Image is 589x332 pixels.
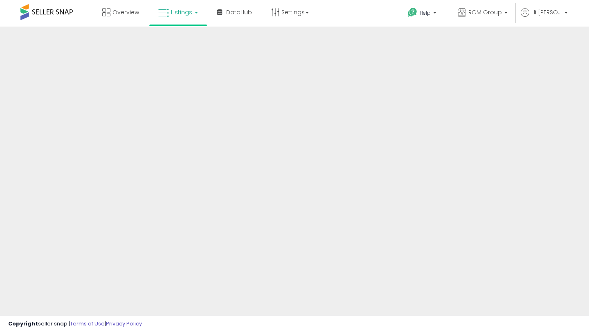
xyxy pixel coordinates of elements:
a: Help [401,1,445,27]
strong: Copyright [8,320,38,328]
span: DataHub [226,8,252,16]
i: Get Help [407,7,418,18]
a: Privacy Policy [106,320,142,328]
a: Hi [PERSON_NAME] [521,8,568,27]
span: RGM Group [468,8,502,16]
span: Hi [PERSON_NAME] [531,8,562,16]
span: Listings [171,8,192,16]
div: seller snap | | [8,320,142,328]
span: Help [420,9,431,16]
a: Terms of Use [70,320,105,328]
span: Overview [112,8,139,16]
